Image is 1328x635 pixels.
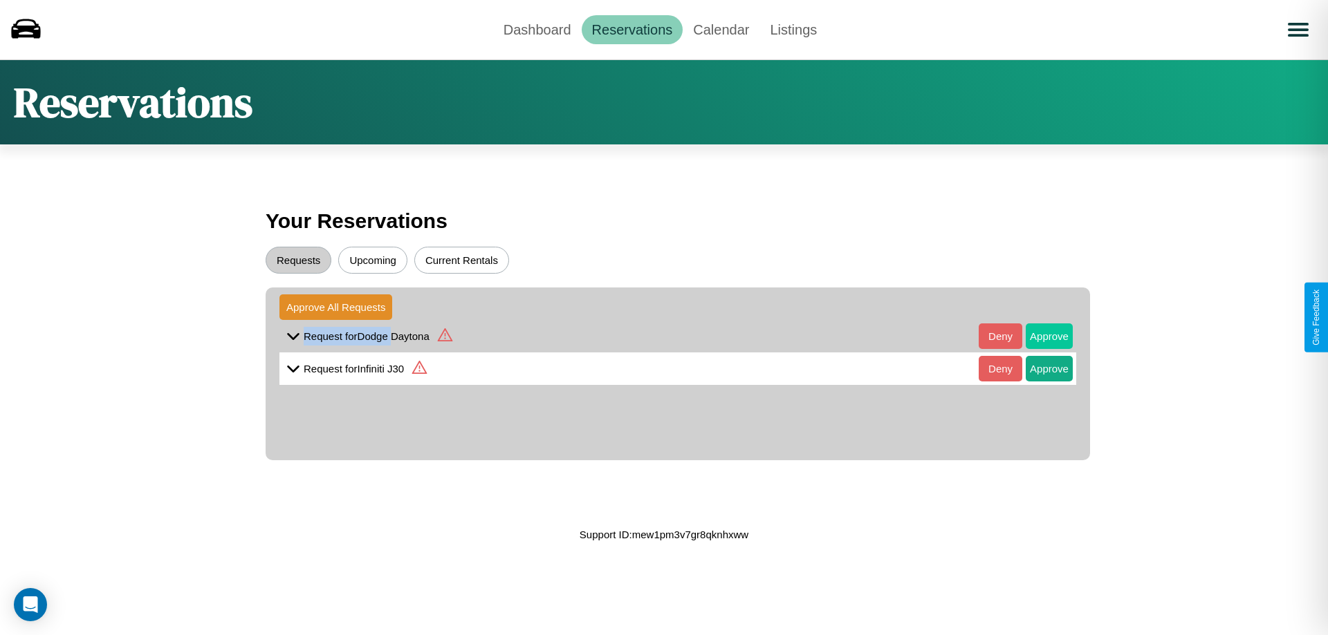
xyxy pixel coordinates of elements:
[304,327,430,345] p: Request for Dodge Daytona
[979,323,1022,349] button: Deny
[304,359,404,378] p: Request for Infiniti J30
[14,588,47,621] div: Open Intercom Messenger
[266,202,1062,240] h3: Your Reservations
[979,356,1022,381] button: Deny
[1026,323,1073,349] button: Approve
[1026,356,1073,381] button: Approve
[582,15,683,44] a: Reservations
[759,15,827,44] a: Listings
[279,294,392,320] button: Approve All Requests
[414,247,509,274] button: Current Rentals
[580,525,748,544] p: Support ID: mew1pm3v7gr8qknhxww
[493,15,582,44] a: Dashboard
[683,15,759,44] a: Calendar
[1311,290,1321,345] div: Give Feedback
[338,247,407,274] button: Upcoming
[266,247,331,274] button: Requests
[14,74,252,131] h1: Reservations
[1279,10,1318,49] button: Open menu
